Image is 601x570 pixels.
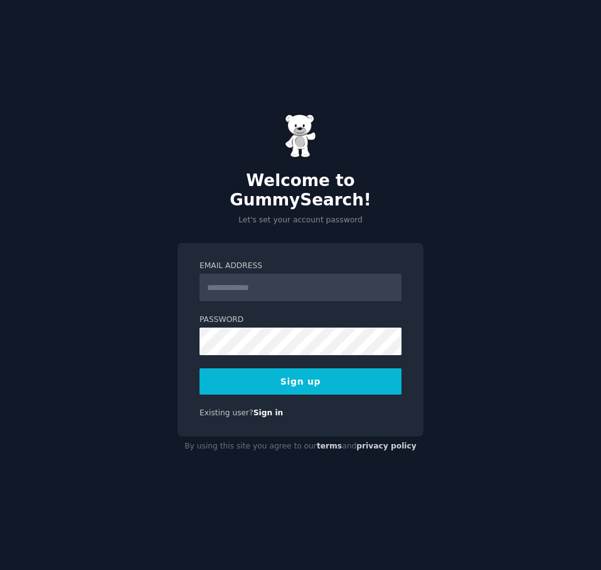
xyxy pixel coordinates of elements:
[253,408,284,417] a: Sign in
[199,314,402,326] label: Password
[178,171,423,210] h2: Welcome to GummySearch!
[178,215,423,226] p: Let's set your account password
[285,114,316,158] img: Gummy Bear
[317,442,342,450] a: terms
[178,437,423,457] div: By using this site you agree to our and
[356,442,417,450] a: privacy policy
[199,261,402,272] label: Email Address
[199,408,253,417] span: Existing user?
[199,368,402,395] button: Sign up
